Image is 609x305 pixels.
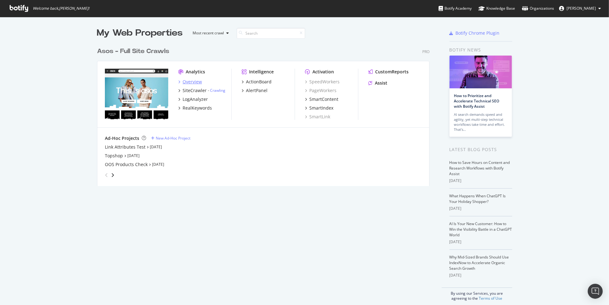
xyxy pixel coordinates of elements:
a: Topshop [105,153,123,159]
div: Intelligence [249,69,274,75]
span: Richard Lawther [567,6,596,11]
a: CustomReports [368,69,409,75]
div: Asos - Full Site Crawls [97,47,169,56]
a: Link Attributes Test [105,144,145,150]
button: Most recent crawl [188,28,232,38]
a: [DATE] [127,153,140,158]
div: New Ad-Hoc Project [156,135,190,141]
div: grid [97,39,435,186]
a: Botify Chrome Plugin [449,30,500,36]
div: - [208,88,225,93]
div: Botify Academy [439,5,472,12]
a: Asos - Full Site Crawls [97,47,172,56]
a: SmartContent [305,96,338,102]
a: Assist [368,80,387,86]
a: [DATE] [150,144,162,150]
div: RealKeywords [183,105,212,111]
div: SmartIndex [309,105,333,111]
a: [DATE] [152,162,164,167]
div: Assist [375,80,387,86]
div: Botify news [449,47,512,53]
div: LogAnalyzer [183,96,208,102]
a: Crawling [210,88,225,93]
a: AI Is Your New Customer: How to Win the Visibility Battle in a ChatGPT World [449,221,512,238]
div: AI search demands speed and agility, yet multi-step technical workflows take time and effort. Tha... [454,112,507,132]
div: By using our Services, you are agreeing to the [442,288,512,301]
a: How to Save Hours on Content and Research Workflows with Botify Assist [449,160,510,176]
div: [DATE] [449,239,512,245]
div: Analytics [186,69,205,75]
div: [DATE] [449,206,512,211]
a: SmartLink [305,114,330,120]
a: Why Mid-Sized Brands Should Use IndexNow to Accelerate Organic Search Growth [449,254,509,271]
img: www.asos.com [105,69,168,119]
div: AlertPanel [246,87,268,94]
div: angle-right [111,172,115,178]
div: CustomReports [375,69,409,75]
input: Search [237,28,305,39]
a: What Happens When ChatGPT Is Your Holiday Shopper? [449,193,506,204]
a: AlertPanel [242,87,268,94]
div: SmartContent [309,96,338,102]
img: How to Prioritize and Accelerate Technical SEO with Botify Assist [449,56,512,88]
div: Pro [422,49,430,54]
a: PageWorkers [305,87,336,94]
div: Most recent crawl [193,31,224,35]
span: Welcome back, [PERSON_NAME] ! [33,6,89,11]
div: Overview [183,79,202,85]
a: LogAnalyzer [178,96,208,102]
a: Terms of Use [479,296,502,301]
div: Botify Chrome Plugin [456,30,500,36]
div: Open Intercom Messenger [588,284,603,299]
div: My Web Properties [97,27,183,39]
div: Organizations [522,5,554,12]
a: SmartIndex [305,105,333,111]
div: [DATE] [449,178,512,184]
div: Knowledge Base [479,5,515,12]
a: How to Prioritize and Accelerate Technical SEO with Botify Assist [454,93,499,109]
div: [DATE] [449,273,512,278]
div: SiteCrawler [183,87,207,94]
a: New Ad-Hoc Project [151,135,190,141]
div: Latest Blog Posts [449,146,512,153]
a: SpeedWorkers [305,79,340,85]
div: angle-left [102,170,111,180]
a: ActionBoard [242,79,272,85]
a: OOS Products Check [105,161,148,168]
a: Overview [178,79,202,85]
button: [PERSON_NAME] [554,3,606,13]
a: RealKeywords [178,105,212,111]
div: ActionBoard [246,79,272,85]
div: Ad-Hoc Projects [105,135,139,141]
a: SiteCrawler- Crawling [178,87,225,94]
div: Activation [312,69,334,75]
